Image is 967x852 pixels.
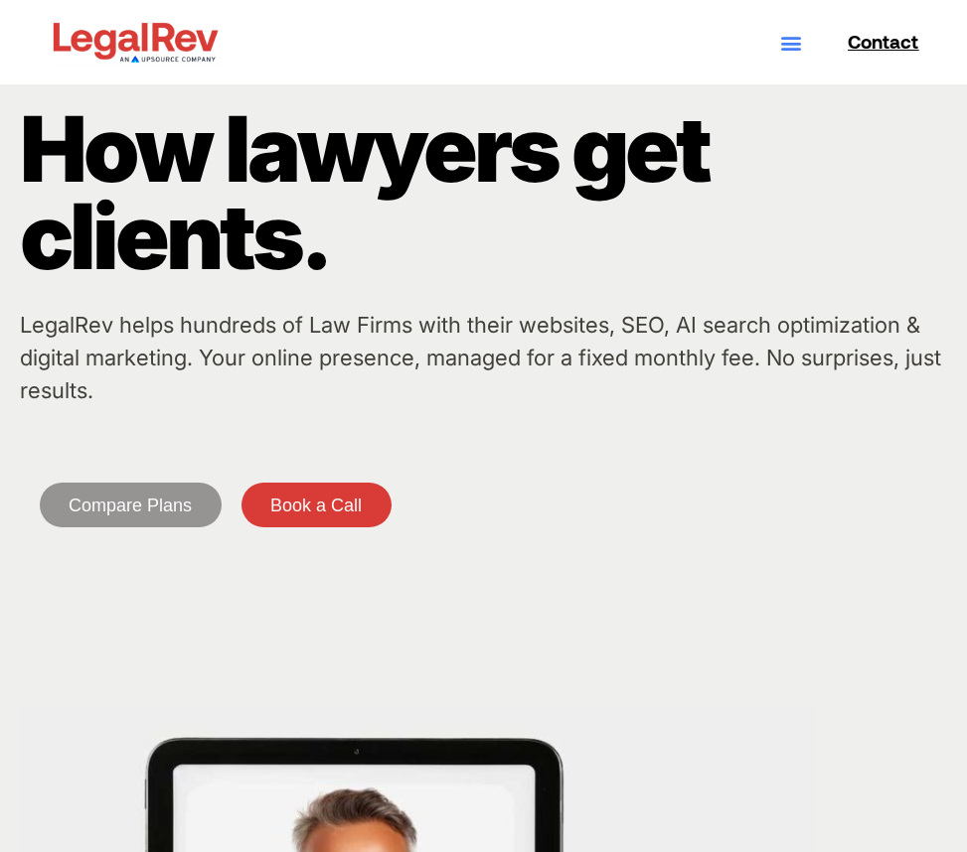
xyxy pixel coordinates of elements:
[270,497,362,514] span: Book a Call
[827,32,918,51] a: Contact
[774,26,807,59] div: Menu Toggle
[69,497,192,514] span: Compare Plans
[848,32,918,51] span: Contact
[20,105,947,280] p: How lawyers get clients.
[40,483,222,527] a: Compare Plans
[242,483,392,527] a: Book a Call
[20,312,941,403] a: LegalRev helps hundreds of Law Firms with their websites, SEO, AI search optimization & digital m...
